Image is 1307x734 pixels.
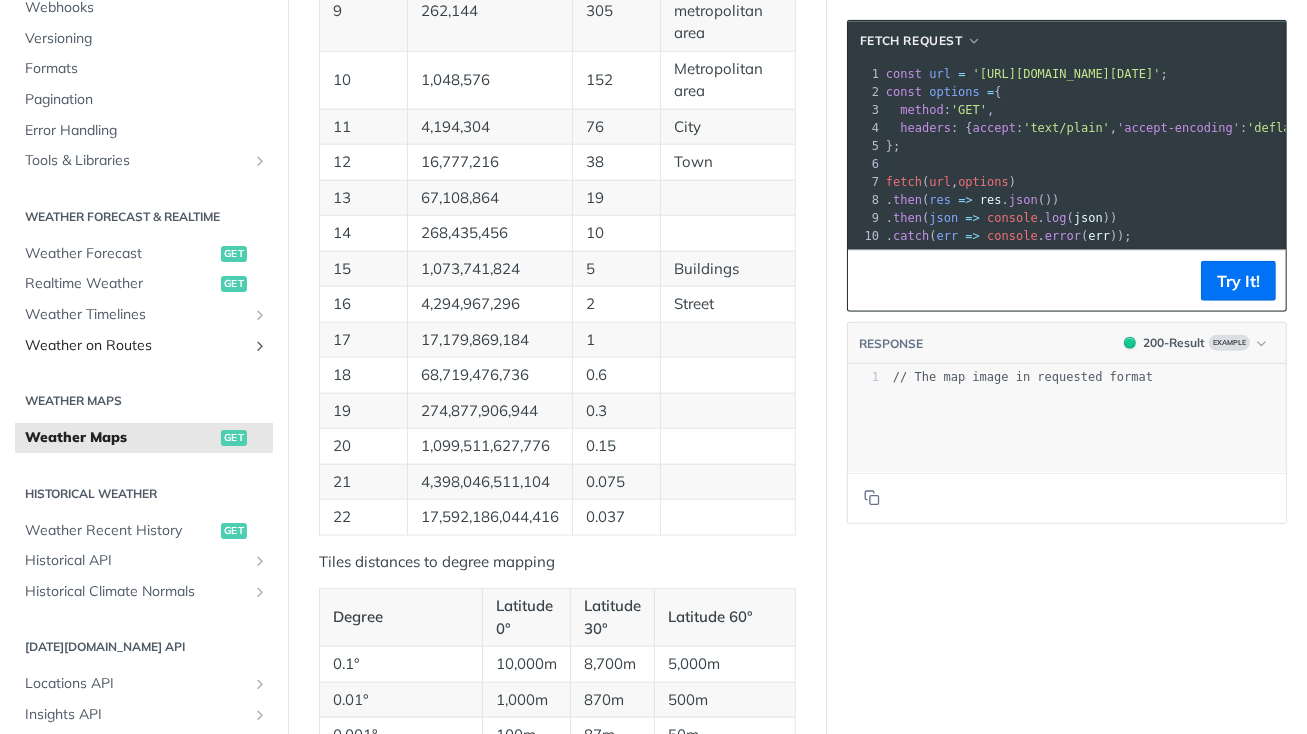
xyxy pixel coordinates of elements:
span: options [958,175,1009,189]
span: 200 [1124,337,1136,349]
td: 5,000m [655,647,796,683]
p: 1,073,741,824 [421,258,559,281]
button: RESPONSE [858,334,924,354]
a: Formats [15,54,273,84]
button: Show subpages for Historical Climate Normals [252,584,268,600]
div: 7 [848,173,882,191]
h2: Historical Weather [15,485,273,503]
button: 200200-ResultExample [1114,333,1276,353]
a: Pagination [15,85,273,115]
p: 11 [333,116,394,139]
span: }; [886,139,901,153]
a: Insights APIShow subpages for Insights API [15,700,273,730]
span: url [929,175,951,189]
span: // The map image in requested format [893,370,1153,384]
p: 76 [586,116,647,139]
span: = [958,67,965,81]
span: Insights API [25,705,247,725]
span: get [221,276,247,292]
span: '[URL][DOMAIN_NAME][DATE]' [973,67,1161,81]
span: Weather Timelines [25,305,247,325]
span: . ( . ( )); [886,229,1132,243]
span: console [987,229,1038,243]
button: Show subpages for Weather Timelines [252,307,268,323]
span: 'GET' [951,103,987,117]
a: Weather Forecastget [15,239,273,269]
span: fetch Request [860,32,963,50]
span: console [987,211,1038,225]
td: 0.1° [320,647,483,683]
p: 2 [586,293,647,316]
span: Historical Climate Normals [25,582,247,602]
span: Historical API [25,551,247,571]
a: Historical Climate NormalsShow subpages for Historical Climate Normals [15,577,273,607]
th: Degree [320,589,483,647]
p: 22 [333,506,394,529]
div: 5 [848,137,882,155]
div: 3 [848,101,882,119]
span: fetch [886,175,922,189]
p: Tiles distances to degree mapping [319,551,796,574]
p: Street [674,293,782,316]
span: Versioning [25,29,268,49]
span: get [221,430,247,446]
span: json [1074,211,1103,225]
td: 8,700m [571,647,655,683]
p: 17 [333,329,394,352]
span: Error Handling [25,121,268,141]
span: get [221,246,247,262]
span: error [1045,229,1081,243]
span: res [980,193,1002,207]
div: 1 [848,369,879,386]
p: 12 [333,151,394,174]
span: options [929,85,980,99]
p: 274,877,906,944 [421,400,559,423]
span: Example [1209,335,1250,351]
td: 870m [571,682,655,718]
span: Weather on Routes [25,336,247,356]
div: 6 [848,155,882,173]
p: 20 [333,435,394,458]
span: then [893,211,922,225]
p: 14 [333,222,394,245]
span: json [1009,193,1038,207]
p: 5 [586,258,647,281]
button: Try It! [1201,261,1276,301]
h2: Weather Maps [15,392,273,410]
a: Locations APIShow subpages for Locations API [15,669,273,699]
div: 2 [848,83,882,101]
p: 1 [586,329,647,352]
p: 38 [586,151,647,174]
span: res [929,193,951,207]
p: 68,719,476,736 [421,364,559,387]
button: Show subpages for Historical API [252,553,268,569]
p: 17,179,869,184 [421,329,559,352]
span: accept [973,121,1016,135]
p: 21 [333,471,394,494]
span: const [886,85,922,99]
button: Show subpages for Insights API [252,707,268,723]
th: Latitude 0° [483,589,571,647]
span: err [1088,229,1110,243]
p: 4,194,304 [421,116,559,139]
th: Latitude 60° [655,589,796,647]
th: Latitude 30° [571,589,655,647]
span: then [893,193,922,207]
p: 18 [333,364,394,387]
span: err [937,229,959,243]
p: 19 [333,400,394,423]
div: 9 [848,209,882,227]
td: 500m [655,682,796,718]
button: fetch Request [853,31,988,51]
p: 1,099,511,627,776 [421,435,559,458]
p: 16,777,216 [421,151,559,174]
p: 4,294,967,296 [421,293,559,316]
h2: Weather Forecast & realtime [15,208,273,226]
span: => [966,229,980,243]
p: Metropolitan area [674,58,782,103]
span: Realtime Weather [25,274,216,294]
span: headers [900,121,951,135]
td: 1,000m [483,682,571,718]
span: Locations API [25,674,247,694]
span: catch [893,229,929,243]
